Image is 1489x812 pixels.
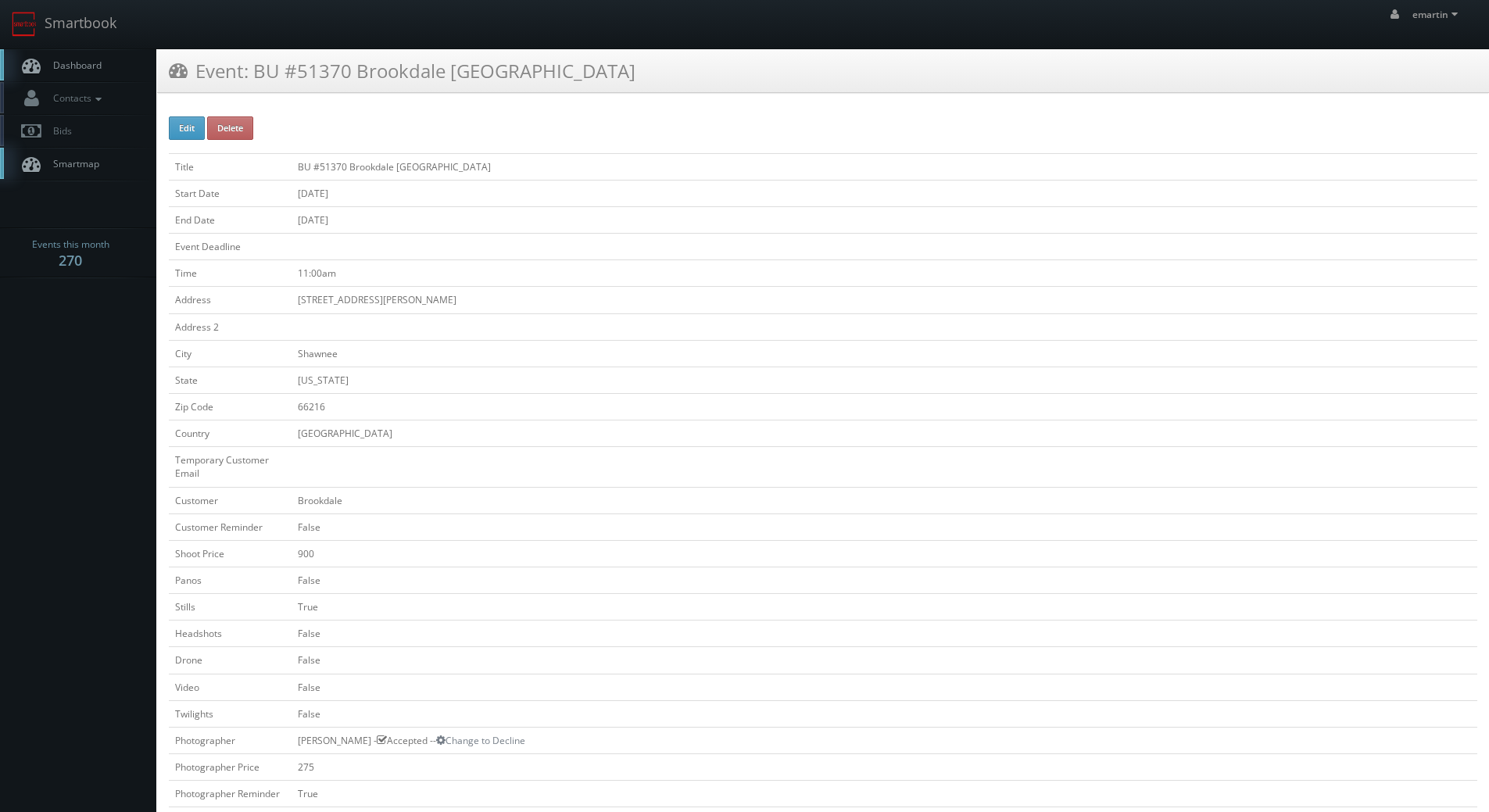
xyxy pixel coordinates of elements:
[436,734,525,747] a: Change to Decline
[169,313,292,340] td: Address 2
[169,206,292,233] td: End Date
[169,287,292,313] td: Address
[292,206,1477,233] td: [DATE]
[169,513,292,540] td: Customer Reminder
[169,540,292,567] td: Shoot Price
[169,594,292,621] td: Stills
[292,540,1477,567] td: 900
[292,420,1477,447] td: [GEOGRAPHIC_DATA]
[169,153,292,180] td: Title
[32,237,109,252] span: Events this month
[292,753,1477,780] td: 275
[169,57,635,84] h3: Event: BU #51370 Brookdale [GEOGRAPHIC_DATA]
[169,700,292,727] td: Twilights
[292,647,1477,674] td: False
[292,367,1477,393] td: [US_STATE]
[292,487,1477,513] td: Brookdale
[45,124,72,138] span: Bids
[292,781,1477,807] td: True
[292,513,1477,540] td: False
[1412,8,1462,21] span: emartin
[169,234,292,260] td: Event Deadline
[59,251,82,270] strong: 270
[45,157,99,170] span: Smartmap
[12,12,37,37] img: smartbook-logo.png
[292,567,1477,593] td: False
[292,727,1477,753] td: [PERSON_NAME] - Accepted --
[169,447,292,487] td: Temporary Customer Email
[169,647,292,674] td: Drone
[45,59,102,72] span: Dashboard
[292,594,1477,621] td: True
[169,340,292,367] td: City
[169,393,292,420] td: Zip Code
[292,674,1477,700] td: False
[45,91,106,105] span: Contacts
[169,116,205,140] button: Edit
[169,727,292,753] td: Photographer
[292,393,1477,420] td: 66216
[169,621,292,647] td: Headshots
[207,116,253,140] button: Delete
[292,621,1477,647] td: False
[292,153,1477,180] td: BU #51370 Brookdale [GEOGRAPHIC_DATA]
[169,420,292,447] td: Country
[169,367,292,393] td: State
[292,340,1477,367] td: Shawnee
[169,753,292,780] td: Photographer Price
[169,260,292,287] td: Time
[292,700,1477,727] td: False
[292,180,1477,206] td: [DATE]
[169,781,292,807] td: Photographer Reminder
[169,674,292,700] td: Video
[169,180,292,206] td: Start Date
[292,287,1477,313] td: [STREET_ADDRESS][PERSON_NAME]
[169,487,292,513] td: Customer
[169,567,292,593] td: Panos
[292,260,1477,287] td: 11:00am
